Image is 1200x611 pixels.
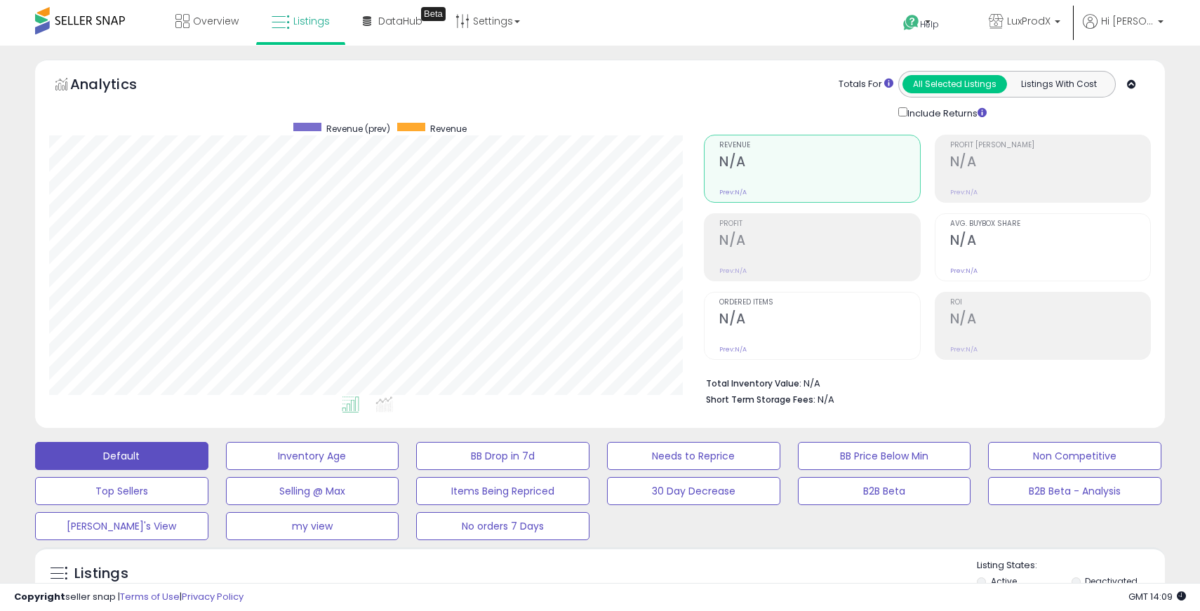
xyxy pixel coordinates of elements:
a: Terms of Use [120,590,180,603]
span: N/A [818,393,834,406]
div: Tooltip anchor [421,7,446,21]
button: Listings With Cost [1006,75,1111,93]
button: [PERSON_NAME]'s View [35,512,208,540]
small: Prev: N/A [950,188,978,196]
span: Ordered Items [719,299,919,307]
h5: Listings [74,564,128,584]
a: Help [892,4,966,46]
span: Profit [PERSON_NAME] [950,142,1150,149]
b: Total Inventory Value: [706,377,801,389]
span: ROI [950,299,1150,307]
li: N/A [706,374,1140,391]
div: Include Returns [888,105,1004,121]
button: Default [35,442,208,470]
small: Prev: N/A [950,267,978,275]
button: B2B Beta [798,477,971,505]
button: 30 Day Decrease [607,477,780,505]
a: Hi [PERSON_NAME] [1083,14,1164,46]
button: Non Competitive [988,442,1161,470]
h5: Analytics [70,74,164,98]
p: Listing States: [977,559,1164,572]
span: Revenue [719,142,919,149]
button: Selling @ Max [226,477,399,505]
small: Prev: N/A [719,188,747,196]
button: Inventory Age [226,442,399,470]
h2: N/A [719,154,919,173]
button: Needs to Reprice [607,442,780,470]
span: DataHub [378,14,422,28]
span: 2025-10-13 14:09 GMT [1128,590,1186,603]
button: No orders 7 Days [416,512,589,540]
span: Revenue (prev) [326,123,390,135]
a: Privacy Policy [182,590,244,603]
b: Short Term Storage Fees: [706,394,815,405]
h2: N/A [719,311,919,330]
h2: N/A [950,311,1150,330]
small: Prev: N/A [719,345,747,354]
button: B2B Beta - Analysis [988,477,1161,505]
h2: N/A [719,232,919,251]
button: Top Sellers [35,477,208,505]
label: Active [991,575,1017,587]
button: BB Price Below Min [798,442,971,470]
h2: N/A [950,154,1150,173]
button: All Selected Listings [902,75,1007,93]
span: Overview [193,14,239,28]
small: Prev: N/A [719,267,747,275]
button: my view [226,512,399,540]
div: seller snap | | [14,591,244,604]
span: Listings [293,14,330,28]
span: Help [920,18,939,30]
i: Get Help [902,14,920,32]
button: BB Drop in 7d [416,442,589,470]
strong: Copyright [14,590,65,603]
div: Totals For [839,78,893,91]
span: LuxProdX [1007,14,1051,28]
span: Profit [719,220,919,228]
label: Deactivated [1085,575,1138,587]
small: Prev: N/A [950,345,978,354]
span: Hi [PERSON_NAME] [1101,14,1154,28]
span: Avg. Buybox Share [950,220,1150,228]
h2: N/A [950,232,1150,251]
button: Items Being Repriced [416,477,589,505]
span: Revenue [430,123,467,135]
